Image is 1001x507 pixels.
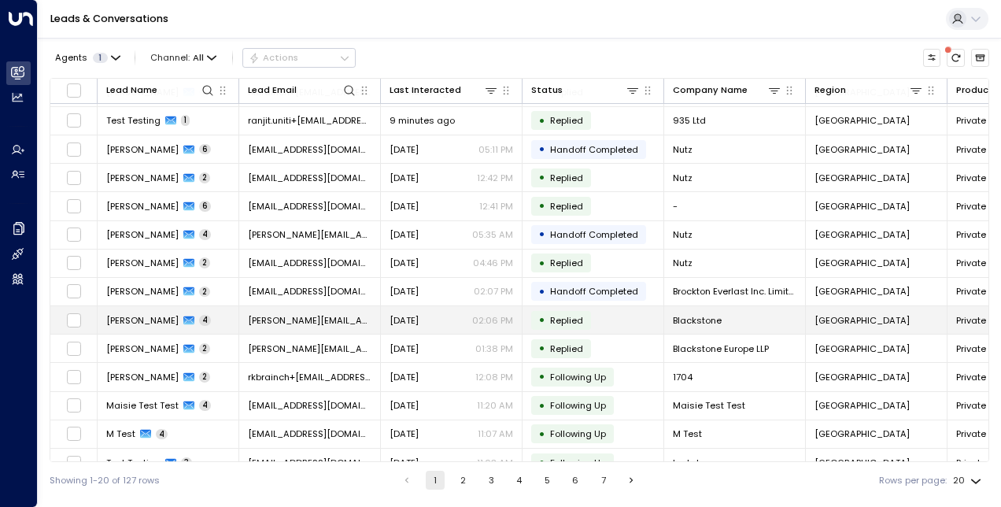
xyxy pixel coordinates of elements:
[538,366,545,387] div: •
[426,471,445,490] button: page 1
[50,49,124,66] button: Agents1
[146,49,222,66] button: Channel:All
[550,371,606,383] span: Following Up
[66,170,82,186] span: Toggle select row
[454,471,473,490] button: Go to page 2
[673,285,796,298] span: Brockton Everlast Inc. Limited
[390,371,419,383] span: Aug 29, 2025
[106,257,179,269] span: Jason Blank
[673,172,693,184] span: Nutz
[538,195,545,216] div: •
[199,372,210,383] span: 2
[199,343,210,354] span: 2
[814,83,846,98] div: Region
[538,424,545,445] div: •
[390,399,419,412] span: Aug 29, 2025
[482,471,500,490] button: Go to page 3
[50,12,168,25] a: Leads & Conversations
[550,172,583,184] span: Replied
[538,452,545,473] div: •
[550,200,583,213] span: Replied
[397,471,641,490] nav: pagination navigation
[242,48,356,67] button: Actions
[106,371,179,383] span: Ranjit Brainch
[673,371,693,383] span: 1704
[390,83,498,98] div: Last Interacted
[477,399,513,412] p: 11:20 AM
[106,143,179,156] span: Jason Blank
[814,314,910,327] span: London
[66,313,82,328] span: Toggle select row
[66,369,82,385] span: Toggle select row
[248,457,371,469] span: test@outlook.com
[106,314,179,327] span: Adam Shah
[673,342,769,355] span: Blackstone Europe LLP
[550,114,583,127] span: Replied
[814,285,910,298] span: London
[673,427,702,440] span: M Test
[390,172,419,184] span: Yesterday
[248,114,371,127] span: ranjit.uniti+0935@outlook.com
[199,287,210,298] span: 2
[390,200,419,213] span: Yesterday
[479,200,513,213] p: 12:41 PM
[193,53,204,63] span: All
[66,113,82,128] span: Toggle select row
[550,257,583,269] span: Replied
[550,314,583,327] span: Replied
[814,200,910,213] span: London
[538,395,545,416] div: •
[106,114,161,127] span: Test Testing
[66,83,82,98] span: Toggle select all
[814,399,910,412] span: London
[538,139,545,160] div: •
[66,426,82,442] span: Toggle select row
[673,457,704,469] span: test dy
[947,49,965,67] span: There are new threads available. Refresh the grid to view the latest updates.
[550,399,606,412] span: Following Up
[814,114,910,127] span: London
[248,143,371,156] span: blank@brocktoneverlast.com
[531,83,640,98] div: Status
[66,227,82,242] span: Toggle select row
[106,83,215,98] div: Lead Name
[156,429,168,440] span: 4
[474,285,513,298] p: 02:07 PM
[478,427,513,440] p: 11:07 AM
[66,341,82,357] span: Toggle select row
[248,427,371,440] span: maisie.king4@gmail.com
[106,228,179,241] span: Jason Blank
[550,143,638,156] span: Handoff Completed
[594,471,613,490] button: Go to page 7
[248,228,371,241] span: jason@mermade.co.uk
[248,200,371,213] span: alex.clark351@gmail.com
[531,83,563,98] div: Status
[66,283,82,299] span: Toggle select row
[248,83,356,98] div: Lead Email
[814,371,910,383] span: London
[66,142,82,157] span: Toggle select row
[814,457,910,469] span: London
[50,474,160,487] div: Showing 1-20 of 127 rows
[550,228,638,241] span: Handoff Completed
[93,53,108,63] span: 1
[814,427,910,440] span: London
[248,257,371,269] span: aoiblank@icloud.com
[199,400,211,411] span: 4
[199,201,211,212] span: 6
[390,114,455,127] span: 9 minutes ago
[814,228,910,241] span: London
[550,457,606,469] span: Following Up
[248,399,371,412] span: maisiemking+4@gmail.com
[199,257,210,268] span: 2
[199,315,211,326] span: 4
[249,52,298,63] div: Actions
[673,143,693,156] span: Nutz
[390,83,461,98] div: Last Interacted
[390,285,419,298] span: Aug 29, 2025
[199,172,210,183] span: 2
[477,457,513,469] p: 11:03 AM
[106,399,179,412] span: Maisie Test Test
[814,143,910,156] span: London
[390,257,419,269] span: Aug 29, 2025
